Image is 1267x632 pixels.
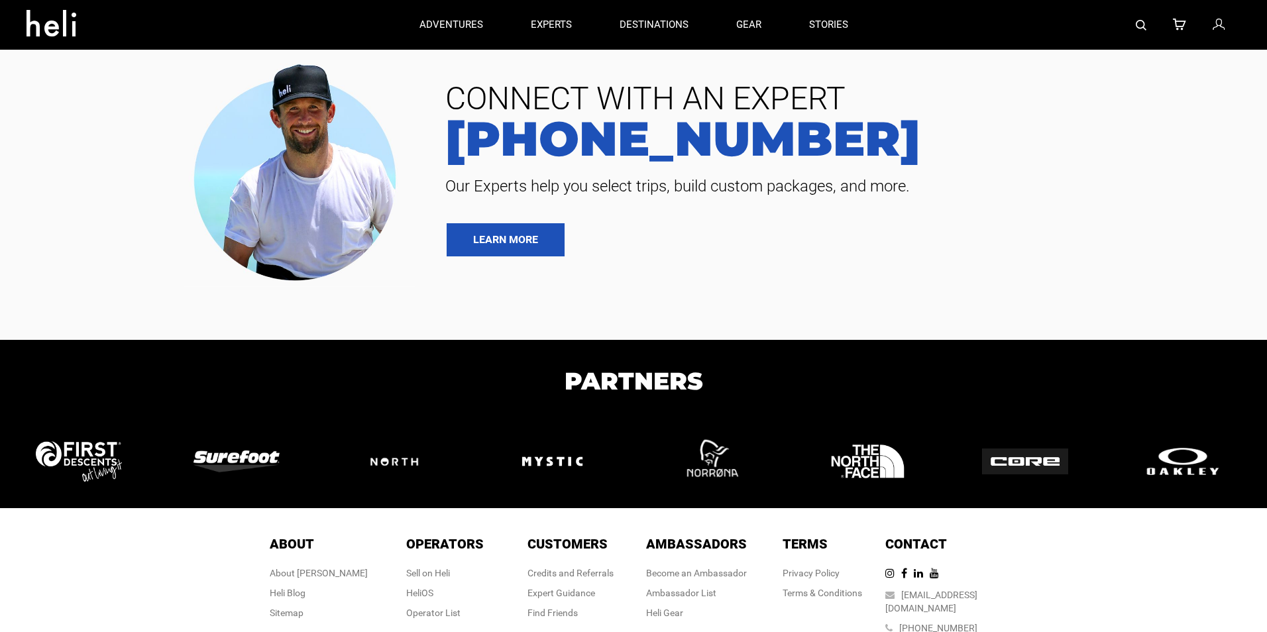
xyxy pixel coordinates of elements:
[531,18,572,32] p: experts
[406,536,484,552] span: Operators
[184,53,415,287] img: contact our team
[646,607,683,618] a: Heli Gear
[527,588,595,598] a: Expert Guidance
[1140,445,1226,478] img: logo
[527,536,608,552] span: Customers
[646,536,747,552] span: Ambassadors
[885,536,947,552] span: Contact
[527,606,614,619] div: Find Friends
[826,420,909,503] img: logo
[193,450,280,472] img: logo
[646,568,747,578] a: Become an Ambassador
[406,606,484,619] div: Operator List
[435,83,1247,115] span: CONNECT WITH AN EXPERT
[527,568,614,578] a: Credits and Referrals
[270,536,314,552] span: About
[435,176,1247,197] span: Our Experts help you select trips, build custom packages, and more.
[982,448,1068,475] img: logo
[270,606,368,619] div: Sitemap
[351,439,437,484] img: logo
[270,588,305,598] a: Heli Blog
[783,588,862,598] a: Terms & Conditions
[406,588,433,598] a: HeliOS
[646,586,747,600] div: Ambassador List
[511,420,594,503] img: logo
[620,18,689,32] p: destinations
[435,115,1247,162] a: [PHONE_NUMBER]
[669,420,751,503] img: logo
[447,223,565,256] a: LEARN MORE
[419,18,483,32] p: adventures
[270,566,368,580] div: About [PERSON_NAME]
[783,568,840,578] a: Privacy Policy
[36,441,122,481] img: logo
[406,566,484,580] div: Sell on Heli
[783,536,828,552] span: Terms
[885,590,977,613] a: [EMAIL_ADDRESS][DOMAIN_NAME]
[1136,20,1146,30] img: search-bar-icon.svg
